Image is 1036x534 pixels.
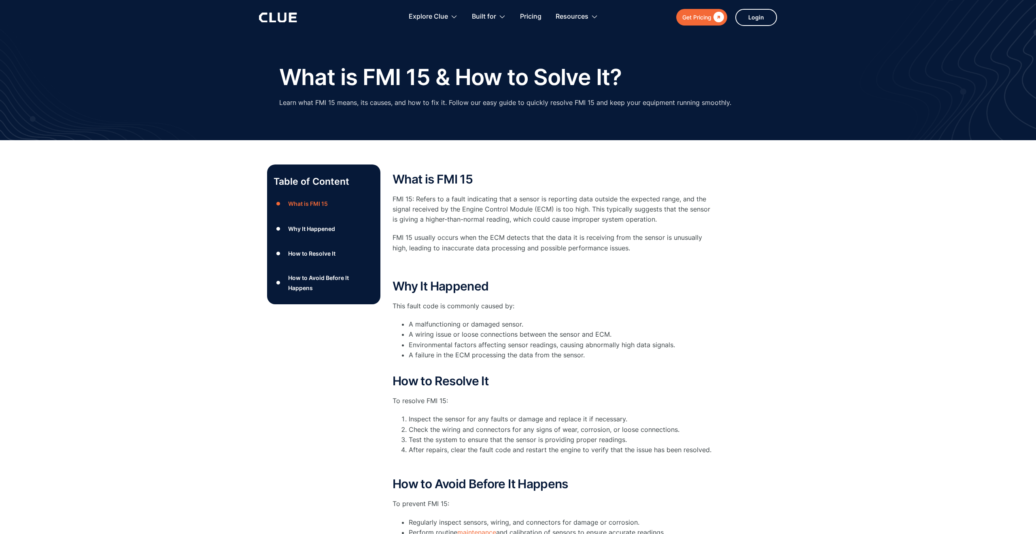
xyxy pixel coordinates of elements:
[274,222,283,235] div: ●
[393,194,716,225] p: FMI 15: Refers to a fault indicating that a sensor is reporting data outside the expected range, ...
[274,248,283,260] div: ●
[556,4,598,30] div: Resources
[472,4,496,30] div: Built for
[274,277,283,289] div: ●
[274,273,374,293] a: ●How to Avoid Before It Happens
[288,273,374,293] div: How to Avoid Before It Happens
[393,280,716,293] h2: Why It Happened
[409,340,716,350] li: Environmental factors affecting sensor readings, causing abnormally high data signals.
[274,222,374,235] a: ●Why It Happened
[279,98,731,108] p: Learn what FMI 15 means, its causes, and how to fix it. Follow our easy guide to quickly resolve ...
[393,233,716,253] p: FMI 15 usually occurs when the ECM detects that the data it is receiving from the sensor is unusu...
[288,199,328,209] div: What is FMI 15
[409,517,716,528] li: Regularly inspect sensors, wiring, and connectors for damage or corrosion.
[520,4,541,30] a: Pricing
[409,445,716,455] li: After repairs, clear the fault code and restart the engine to verify that the issue has been reso...
[409,425,716,435] li: Check the wiring and connectors for any signs of wear, corrosion, or loose connections.
[409,4,458,30] div: Explore Clue
[409,4,448,30] div: Explore Clue
[274,175,374,188] p: Table of Content
[409,319,716,329] li: A malfunctioning or damaged sensor.
[409,350,716,370] li: A failure in the ECM processing the data from the sensor.
[393,477,716,491] h2: How to Avoid Before It Happens
[288,224,335,234] div: Why It Happened
[472,4,506,30] div: Built for
[711,12,724,22] div: 
[735,9,777,26] a: Login
[274,198,283,210] div: ●
[393,301,716,311] p: This fault code is commonly caused by:
[274,198,374,210] a: ●What is FMI 15
[409,329,716,340] li: A wiring issue or loose connections between the sensor and ECM.
[393,459,716,469] p: ‍
[393,499,716,509] p: To prevent FMI 15:
[393,374,716,388] h2: How to Resolve It
[274,248,374,260] a: ●How to Resolve It
[409,435,716,445] li: Test the system to ensure that the sensor is providing proper readings.
[409,414,716,424] li: Inspect the sensor for any faults or damage and replace it if necessary.
[393,173,716,186] h2: What is FMI 15
[676,9,727,26] a: Get Pricing
[288,248,335,258] div: How to Resolve It
[393,396,716,406] p: To resolve FMI 15:
[682,12,711,22] div: Get Pricing
[393,261,716,271] p: ‍
[279,65,622,90] h1: What is FMI 15 & How to Solve It?
[556,4,588,30] div: Resources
